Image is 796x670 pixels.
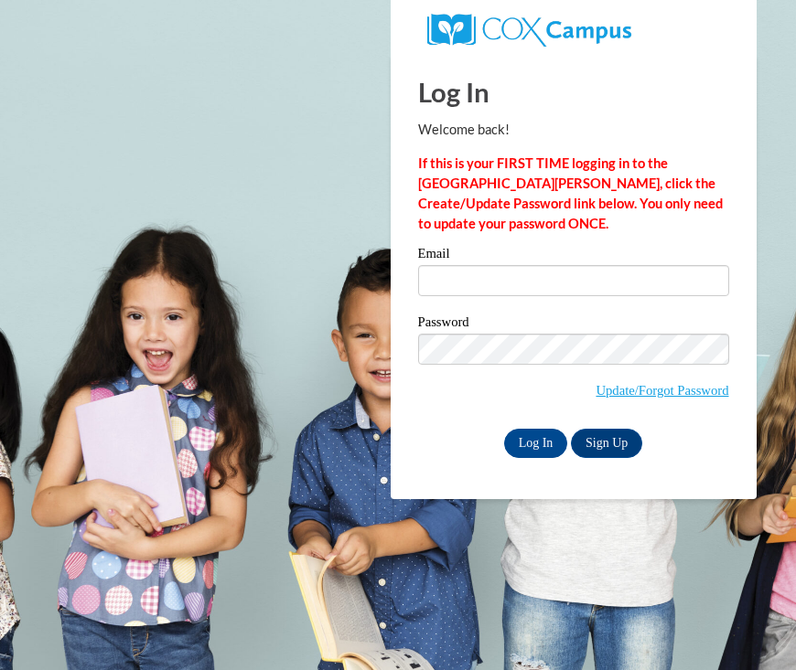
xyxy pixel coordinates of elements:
[418,247,729,265] label: Email
[418,73,729,111] h1: Log In
[596,383,728,398] a: Update/Forgot Password
[418,315,729,334] label: Password
[571,429,642,458] a: Sign Up
[427,21,631,37] a: COX Campus
[418,155,723,231] strong: If this is your FIRST TIME logging in to the [GEOGRAPHIC_DATA][PERSON_NAME], click the Create/Upd...
[427,14,631,47] img: COX Campus
[504,429,568,458] input: Log In
[418,120,729,140] p: Welcome back!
